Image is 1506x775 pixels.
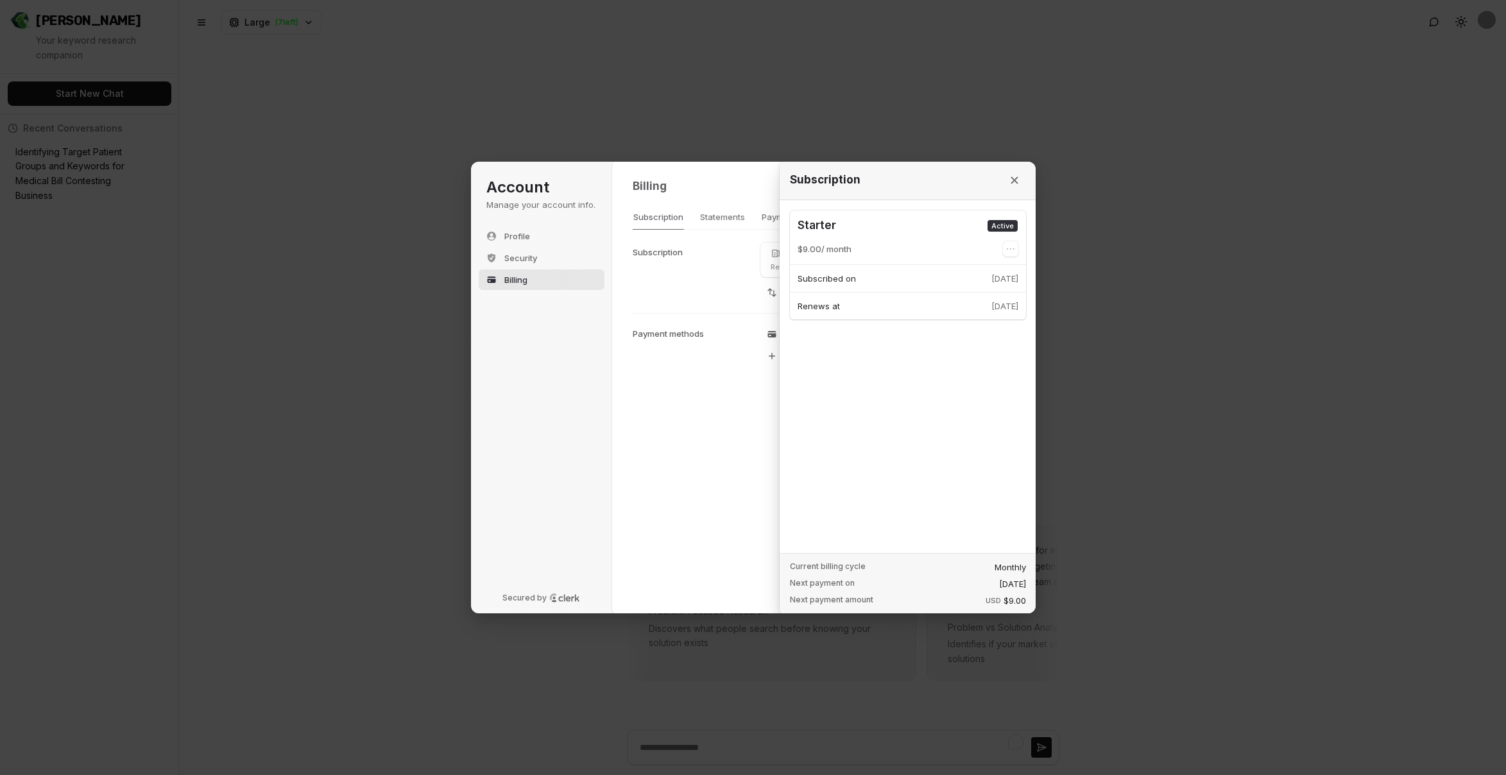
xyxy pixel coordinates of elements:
p: Starter [798,218,836,234]
span: Next payment on [790,578,908,590]
button: Open menu [1003,241,1018,257]
span: Current billing cycle [790,561,908,573]
h2: Subscription [790,173,860,188]
span: Active [988,220,1018,232]
span: $9.00 [1004,595,1026,606]
p: Renews at [798,300,840,312]
span: Next payment amount [790,595,908,606]
span: USD [986,595,1001,606]
p: [DATE] [991,273,1018,284]
p: Subscribed on [798,273,856,284]
button: Close drawer [1003,169,1026,192]
span: [DATE] [999,578,1026,590]
p: $ 9.00 / Month [798,243,851,255]
span: Monthly [995,561,1026,573]
p: [DATE] [991,300,1018,312]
